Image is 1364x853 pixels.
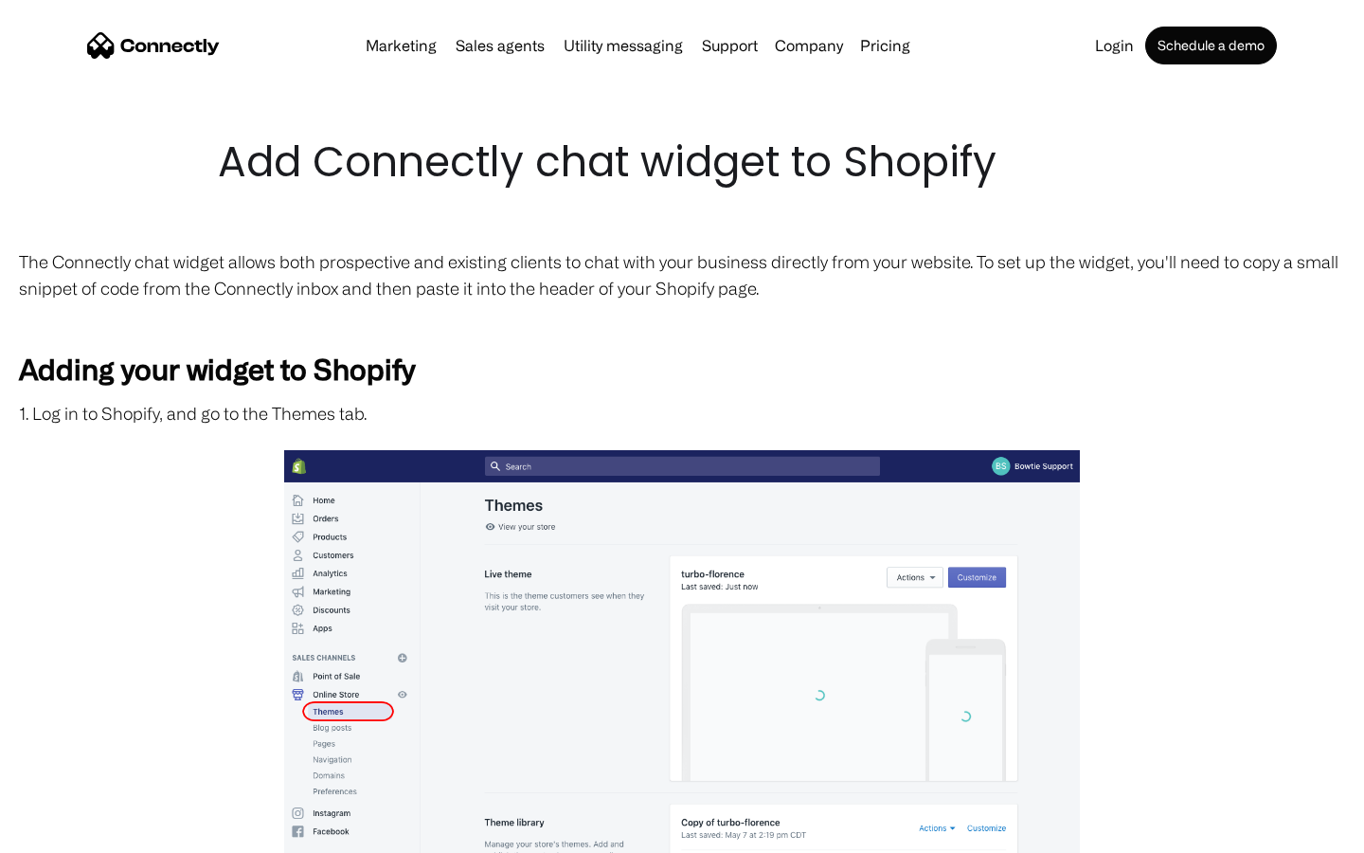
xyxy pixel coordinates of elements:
[1145,27,1277,64] a: Schedule a demo
[1087,38,1141,53] a: Login
[19,400,1345,426] p: 1. Log in to Shopify, and go to the Themes tab.
[694,38,765,53] a: Support
[775,32,843,59] div: Company
[19,353,415,385] strong: Adding your widget to Shopify
[19,248,1345,301] p: The Connectly chat widget allows both prospective and existing clients to chat with your business...
[852,38,918,53] a: Pricing
[19,820,114,846] aside: Language selected: English
[358,38,444,53] a: Marketing
[38,820,114,846] ul: Language list
[448,38,552,53] a: Sales agents
[556,38,691,53] a: Utility messaging
[218,133,1146,191] h1: Add Connectly chat widget to Shopify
